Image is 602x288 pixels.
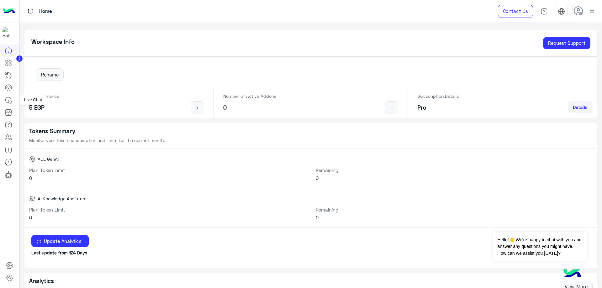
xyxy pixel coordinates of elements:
div: Live Chat [19,95,47,105]
img: tab [558,8,565,15]
img: tab [541,8,548,15]
img: 713415422032625 [3,27,14,39]
h5: Workspace Info [31,38,75,45]
h5: 0 [223,104,277,111]
p: Home [39,7,52,16]
img: hulul-logo.png [561,263,583,285]
img: tab [27,7,34,15]
button: Rename [36,68,64,81]
h6: 0 [29,175,306,181]
h6: 0 [29,215,306,220]
h6: 0 [316,215,593,220]
span: Update Analytics [41,238,84,244]
span: AQL GenAI [38,156,59,162]
img: icon [388,106,396,111]
h6: Plan Token Limit [29,167,306,173]
span: AI Knowledge Assistant [38,195,87,202]
p: Number of Active Addons [223,93,277,99]
h6: Plan Token Limit [29,207,306,212]
img: Logo [3,5,15,18]
img: update icon [36,239,41,244]
h6: 0 [316,175,593,181]
h5: Tokens Summary [29,128,593,135]
span: Details [573,104,588,110]
img: AI Knowledge Assistant [29,196,35,202]
h5: Analytics [29,277,124,285]
p: Subscription Details [417,93,459,99]
img: icon [194,106,202,111]
p: Last update from 124 Days [31,249,590,256]
a: Contact Us [498,5,533,18]
span: Hello!👋 We're happy to chat with you and answer any questions you might have. How can we assist y... [493,232,587,261]
button: Update Analytics [31,235,89,247]
img: AQL GenAI [29,156,35,162]
h5: Pro [417,104,459,111]
h6: Remaining [316,207,593,212]
a: Request Support [543,37,590,50]
a: tab [538,5,550,18]
p: Monitor your token consumption and limits for the current month. [29,137,593,144]
h6: Remaining [316,167,593,173]
img: profile [588,8,596,15]
a: Details [568,101,593,114]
